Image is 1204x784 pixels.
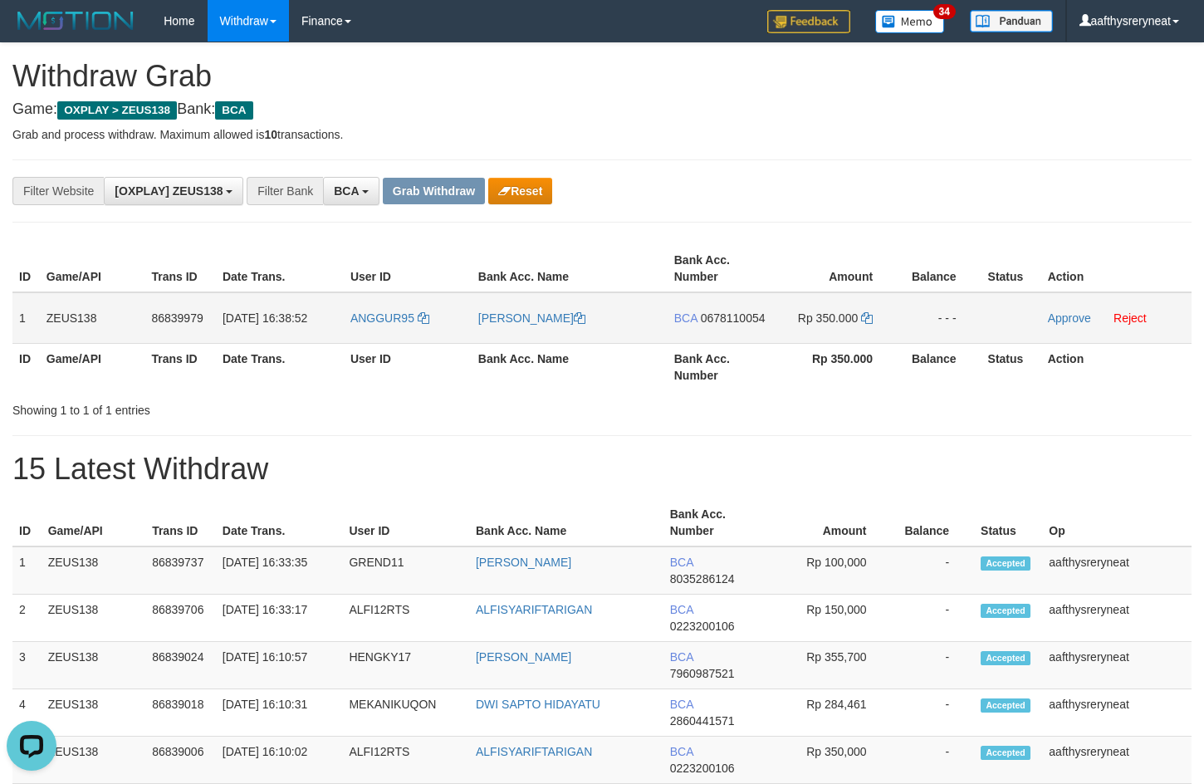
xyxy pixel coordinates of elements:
[344,343,472,390] th: User ID
[767,737,891,784] td: Rp 350,000
[670,556,693,569] span: BCA
[145,737,216,784] td: 86839006
[223,311,307,325] span: [DATE] 16:38:52
[344,245,472,292] th: User ID
[144,343,216,390] th: Trans ID
[668,343,773,390] th: Bank Acc. Number
[12,689,42,737] td: 4
[42,737,146,784] td: ZEUS138
[12,292,40,344] td: 1
[342,737,469,784] td: ALFI12RTS
[875,10,945,33] img: Button%20Memo.svg
[12,499,42,546] th: ID
[145,642,216,689] td: 86839024
[216,343,344,390] th: Date Trans.
[767,499,891,546] th: Amount
[772,245,898,292] th: Amount
[892,546,975,595] td: -
[898,343,981,390] th: Balance
[488,178,552,204] button: Reset
[12,546,42,595] td: 1
[1042,595,1192,642] td: aafthysreryneat
[472,343,668,390] th: Bank Acc. Name
[670,572,735,586] span: Copy 8035286124 to clipboard
[670,762,735,775] span: Copy 0223200106 to clipboard
[892,595,975,642] td: -
[342,689,469,737] td: MEKANIKUQON
[670,698,693,711] span: BCA
[670,650,693,664] span: BCA
[350,311,414,325] span: ANGGUR95
[670,603,693,616] span: BCA
[115,184,223,198] span: [OXPLAY] ZEUS138
[12,642,42,689] td: 3
[42,546,146,595] td: ZEUS138
[1041,245,1192,292] th: Action
[674,311,697,325] span: BCA
[12,8,139,33] img: MOTION_logo.png
[12,453,1192,486] h1: 15 Latest Withdraw
[767,642,891,689] td: Rp 355,700
[981,746,1030,760] span: Accepted
[215,101,252,120] span: BCA
[892,499,975,546] th: Balance
[1048,311,1091,325] a: Approve
[42,499,146,546] th: Game/API
[1042,642,1192,689] td: aafthysreryneat
[145,499,216,546] th: Trans ID
[670,667,735,680] span: Copy 7960987521 to clipboard
[767,10,850,33] img: Feedback.jpg
[323,177,379,205] button: BCA
[670,620,735,633] span: Copy 0223200106 to clipboard
[12,177,104,205] div: Filter Website
[981,343,1041,390] th: Status
[216,245,344,292] th: Date Trans.
[7,7,56,56] button: Open LiveChat chat widget
[476,603,592,616] a: ALFISYARIFTARIGAN
[476,650,571,664] a: [PERSON_NAME]
[334,184,359,198] span: BCA
[476,745,592,758] a: ALFISYARIFTARIGAN
[1041,343,1192,390] th: Action
[670,745,693,758] span: BCA
[970,10,1053,32] img: panduan.png
[892,642,975,689] td: -
[264,128,277,141] strong: 10
[981,651,1030,665] span: Accepted
[701,311,766,325] span: Copy 0678110054 to clipboard
[772,343,898,390] th: Rp 350.000
[1042,737,1192,784] td: aafthysreryneat
[342,595,469,642] td: ALFI12RTS
[145,595,216,642] td: 86839706
[216,499,343,546] th: Date Trans.
[767,595,891,642] td: Rp 150,000
[476,556,571,569] a: [PERSON_NAME]
[216,595,343,642] td: [DATE] 16:33:17
[216,689,343,737] td: [DATE] 16:10:31
[342,642,469,689] td: HENGKY17
[12,343,40,390] th: ID
[42,689,146,737] td: ZEUS138
[668,245,773,292] th: Bank Acc. Number
[12,395,489,419] div: Showing 1 to 1 of 1 entries
[1042,546,1192,595] td: aafthysreryneat
[12,101,1192,118] h4: Game: Bank:
[798,311,858,325] span: Rp 350.000
[40,343,145,390] th: Game/API
[472,245,668,292] th: Bank Acc. Name
[350,311,429,325] a: ANGGUR95
[861,311,873,325] a: Copy 350000 to clipboard
[892,689,975,737] td: -
[478,311,585,325] a: [PERSON_NAME]
[247,177,323,205] div: Filter Bank
[1042,689,1192,737] td: aafthysreryneat
[12,595,42,642] td: 2
[342,499,469,546] th: User ID
[12,245,40,292] th: ID
[151,311,203,325] span: 86839979
[42,642,146,689] td: ZEUS138
[476,698,600,711] a: DWI SAPTO HIDAYATU
[12,60,1192,93] h1: Withdraw Grab
[892,737,975,784] td: -
[1042,499,1192,546] th: Op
